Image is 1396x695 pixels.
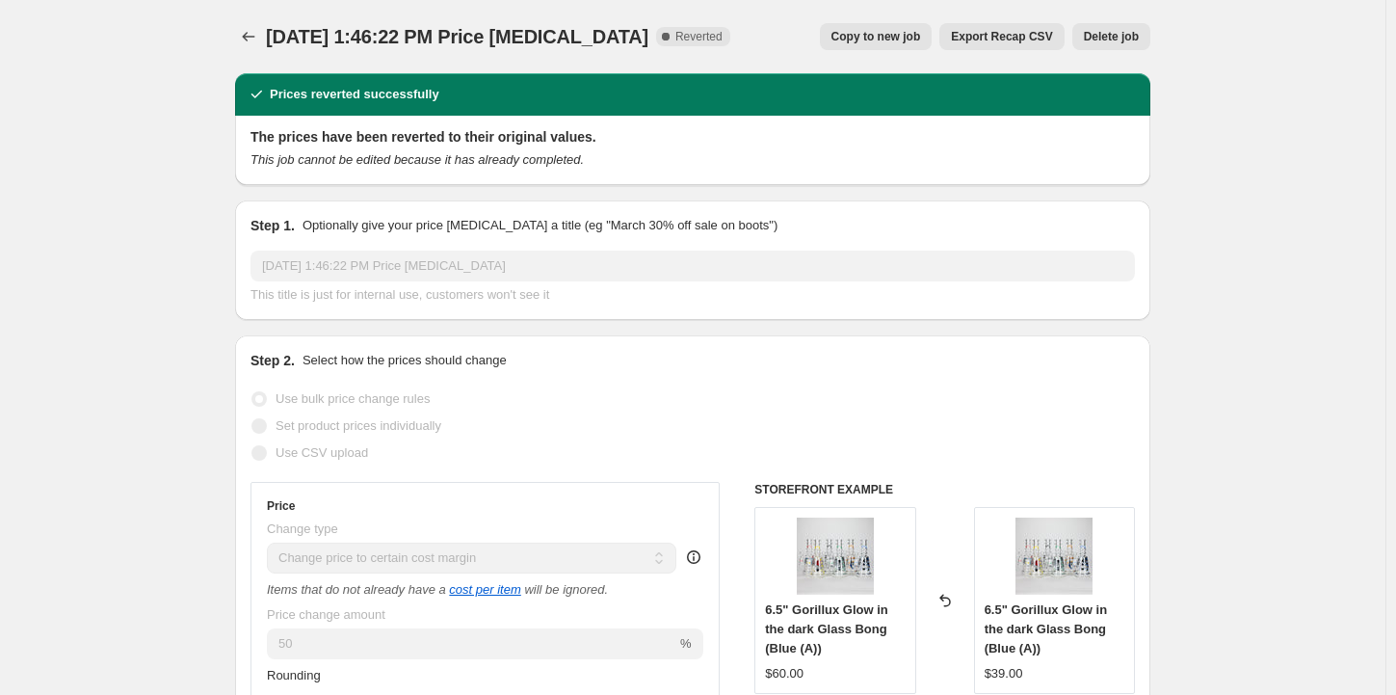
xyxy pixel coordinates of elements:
button: Copy to new job [820,23,933,50]
p: Optionally give your price [MEDICAL_DATA] a title (eg "March 30% off sale on boots") [303,216,777,235]
span: Use bulk price change rules [276,391,430,406]
h2: The prices have been reverted to their original values. [250,127,1135,147]
h6: STOREFRONT EXAMPLE [754,482,1135,497]
i: Items that do not already have a [267,582,446,597]
div: $60.00 [765,664,803,683]
div: $39.00 [985,664,1023,683]
h3: Price [267,498,295,514]
span: This title is just for internal use, customers won't see it [250,287,549,302]
span: Copy to new job [831,29,921,44]
h2: Step 2. [250,351,295,370]
p: Select how the prices should change [303,351,507,370]
span: % [680,636,692,651]
span: Set product prices individually [276,418,441,433]
button: Delete job [1072,23,1150,50]
span: [DATE] 1:46:22 PM Price [MEDICAL_DATA] [266,26,648,47]
span: Reverted [675,29,723,44]
span: Use CSV upload [276,445,368,460]
span: Delete job [1084,29,1139,44]
h2: Prices reverted successfully [270,85,439,104]
img: 20250710-1-13_80x.jpg [797,518,874,595]
i: will be ignored. [524,582,608,597]
i: This job cannot be edited because it has already completed. [250,152,584,167]
button: Export Recap CSV [939,23,1064,50]
span: Export Recap CSV [951,29,1052,44]
span: 6.5" Gorillux Glow in the dark Glass Bong (Blue (A)) [765,602,888,655]
h2: Step 1. [250,216,295,235]
button: Price change jobs [235,23,262,50]
a: cost per item [449,582,520,597]
span: Change type [267,521,338,536]
span: 6.5" Gorillux Glow in the dark Glass Bong (Blue (A)) [985,602,1108,655]
input: 30% off holiday sale [250,251,1135,281]
img: 20250710-1-13_80x.jpg [1015,518,1093,595]
span: Price change amount [267,607,385,622]
span: Rounding [267,668,321,682]
input: 50 [267,628,676,659]
div: help [684,548,703,567]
